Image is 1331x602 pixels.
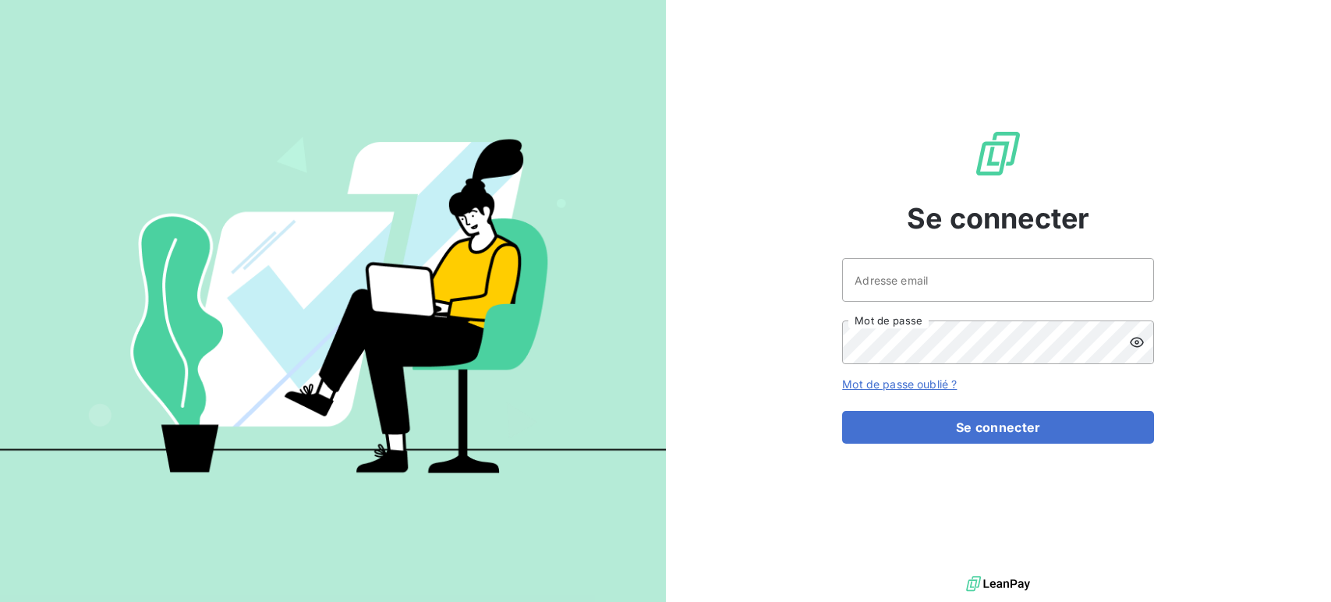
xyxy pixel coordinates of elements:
[973,129,1023,179] img: Logo LeanPay
[966,572,1030,596] img: logo
[842,258,1154,302] input: placeholder
[842,411,1154,444] button: Se connecter
[907,197,1089,239] span: Se connecter
[842,377,957,391] a: Mot de passe oublié ?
